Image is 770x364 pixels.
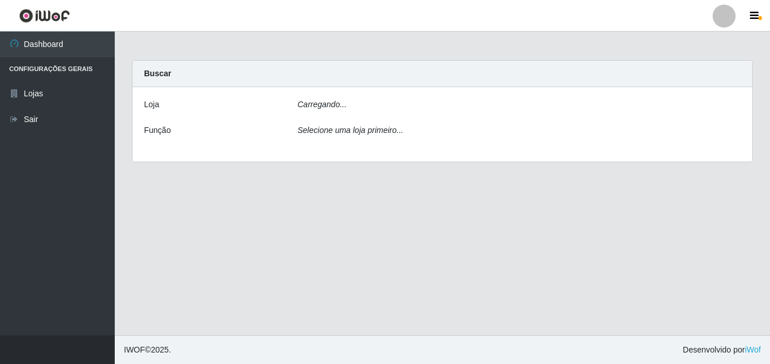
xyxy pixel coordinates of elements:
[683,344,761,356] span: Desenvolvido por
[144,69,171,78] strong: Buscar
[745,345,761,354] a: iWof
[144,99,159,111] label: Loja
[144,124,171,136] label: Função
[124,345,145,354] span: IWOF
[298,126,403,135] i: Selecione uma loja primeiro...
[19,9,70,23] img: CoreUI Logo
[124,344,171,356] span: © 2025 .
[298,100,347,109] i: Carregando...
